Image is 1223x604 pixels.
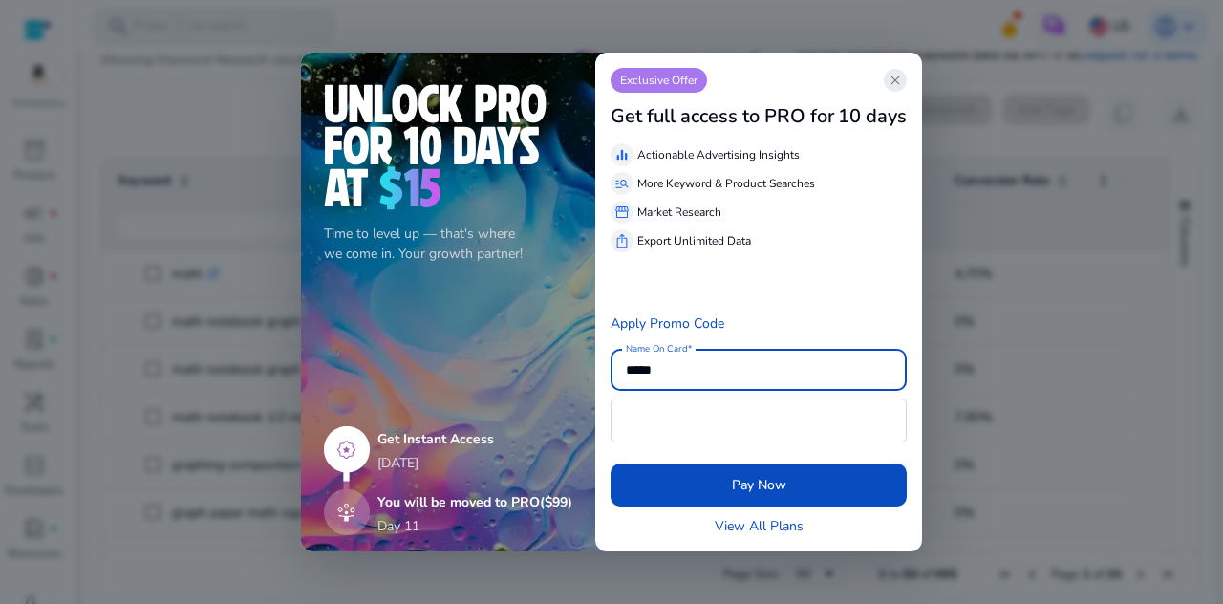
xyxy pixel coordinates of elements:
p: More Keyword & Product Searches [637,175,815,192]
span: equalizer [614,147,630,162]
h3: Get full access to PRO for [611,105,834,128]
p: [DATE] [377,453,572,473]
p: Time to level up — that's where we come in. Your growth partner! [324,224,572,264]
span: manage_search [614,176,630,191]
span: ($99) [540,493,572,511]
h3: 10 days [838,105,907,128]
h5: You will be moved to PRO [377,495,572,511]
mat-label: Name On Card [626,342,687,356]
p: Day 11 [377,516,419,536]
button: Pay Now [611,464,907,507]
p: Exclusive Offer [611,68,707,93]
p: Export Unlimited Data [637,232,751,249]
iframe: Secure card payment input frame [621,401,896,440]
span: Pay Now [732,475,786,495]
span: close [888,73,903,88]
p: Actionable Advertising Insights [637,146,800,163]
a: View All Plans [715,516,804,536]
span: ios_share [614,233,630,248]
span: storefront [614,205,630,220]
p: Market Research [637,204,721,221]
a: Apply Promo Code [611,314,724,333]
h5: Get Instant Access [377,432,572,448]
